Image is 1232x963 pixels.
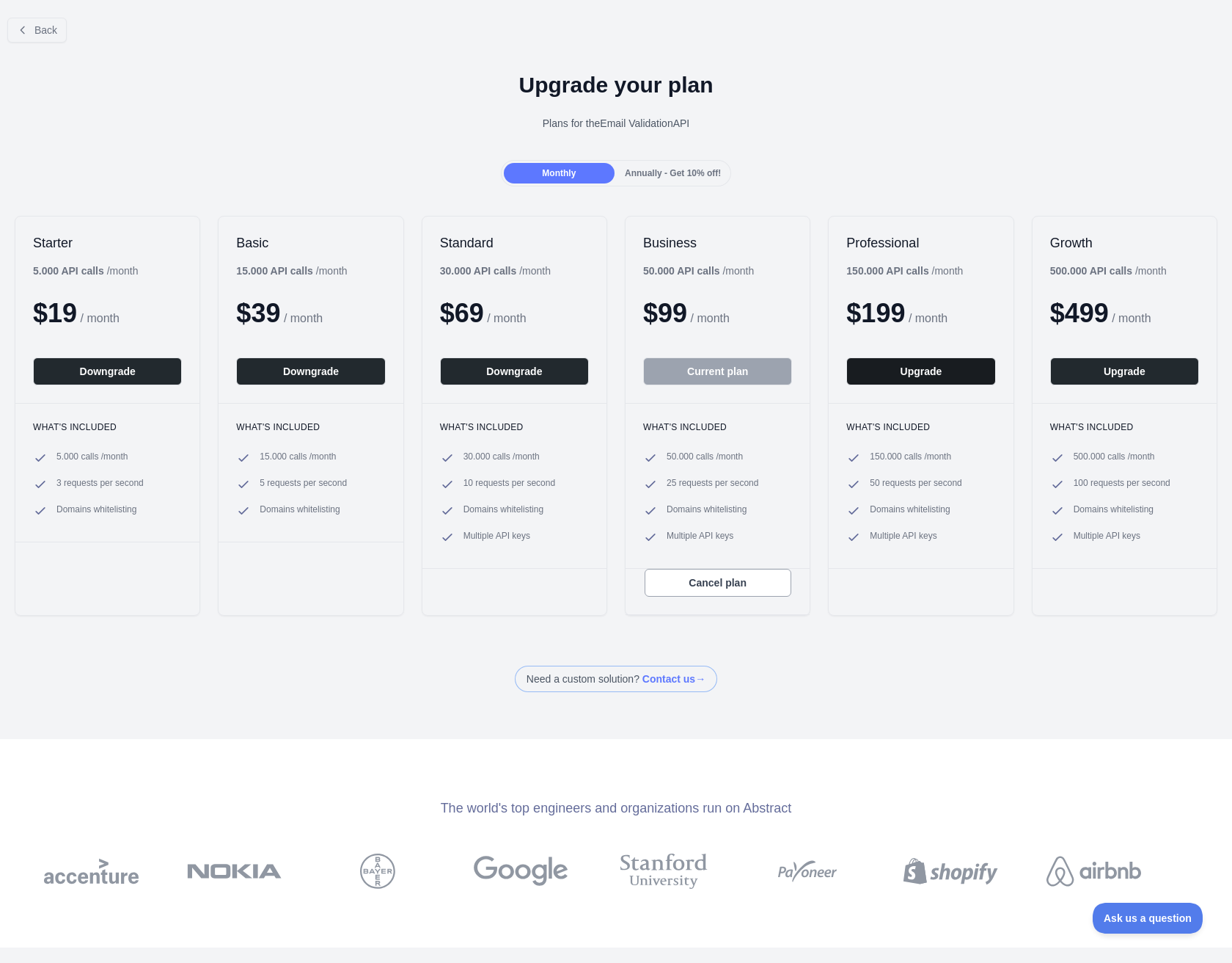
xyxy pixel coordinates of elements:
[440,264,551,278] div: / month
[440,265,517,277] b: 30.000 API calls
[846,234,995,252] h2: Professional
[643,264,754,278] div: / month
[1093,903,1203,934] iframe: Toggle Customer Support
[643,265,720,277] b: 50.000 API calls
[846,264,963,278] div: / month
[846,265,928,277] b: 150.000 API calls
[440,234,589,252] h2: Standard
[643,234,792,252] h2: Business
